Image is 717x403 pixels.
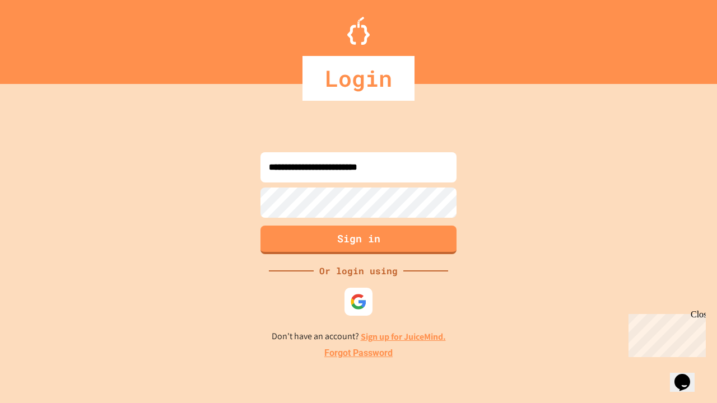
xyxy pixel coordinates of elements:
iframe: chat widget [670,358,706,392]
a: Forgot Password [324,346,393,360]
div: Login [302,56,415,101]
img: Logo.svg [347,17,370,45]
a: Sign up for JuiceMind. [361,331,446,343]
p: Don't have an account? [272,330,446,344]
img: google-icon.svg [350,293,367,310]
div: Chat with us now!Close [4,4,77,71]
iframe: chat widget [624,310,706,357]
div: Or login using [314,264,403,278]
button: Sign in [260,226,457,254]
